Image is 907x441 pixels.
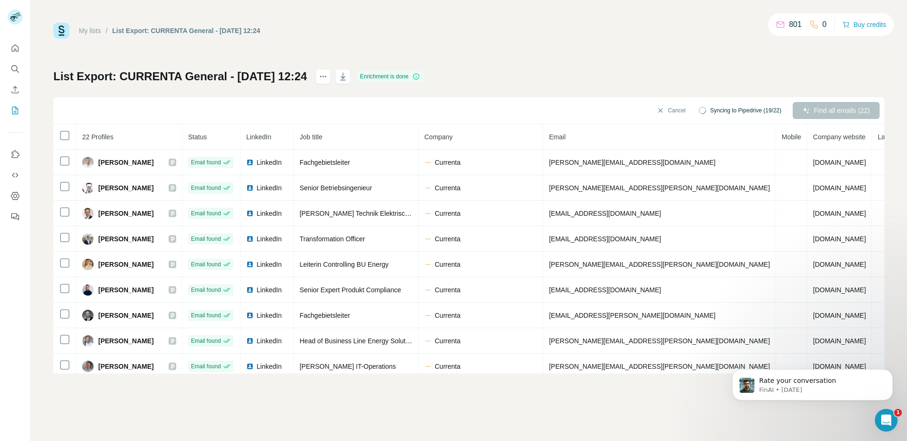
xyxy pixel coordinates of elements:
button: Search [8,60,23,77]
span: [PERSON_NAME] [98,285,154,295]
iframe: Intercom notifications message [718,349,907,416]
p: 801 [789,19,802,30]
span: [PERSON_NAME][EMAIL_ADDRESS][PERSON_NAME][DOMAIN_NAME] [549,363,770,370]
span: LinkedIn [257,234,282,244]
span: [PERSON_NAME] [98,158,154,167]
span: [PERSON_NAME][EMAIL_ADDRESS][PERSON_NAME][DOMAIN_NAME] [549,184,770,192]
span: LinkedIn [246,133,271,141]
span: [PERSON_NAME] [98,362,154,371]
span: [DOMAIN_NAME] [813,184,866,192]
img: company-logo [424,363,432,370]
img: Avatar [82,208,94,219]
img: company-logo [424,337,432,345]
span: [DOMAIN_NAME] [813,286,866,294]
span: Email found [191,286,221,294]
span: Status [188,133,207,141]
img: Avatar [82,182,94,194]
img: Avatar [82,335,94,347]
span: Email found [191,362,221,371]
span: [PERSON_NAME] [98,260,154,269]
span: Email found [191,260,221,269]
span: [PERSON_NAME] IT-Operations [299,363,396,370]
img: LinkedIn logo [246,210,254,217]
img: company-logo [424,286,432,294]
span: Email found [191,235,221,243]
span: Company [424,133,453,141]
button: Quick start [8,40,23,57]
a: My lists [79,27,101,34]
p: 0 [822,19,827,30]
span: 1 [894,409,902,416]
span: [PERSON_NAME] [98,311,154,320]
img: company-logo [424,159,432,166]
span: [DOMAIN_NAME] [813,235,866,243]
span: Senior Expert Produkt Compliance [299,286,401,294]
span: LinkedIn [257,336,282,346]
span: Head of Business Line Energy Solutions [299,337,418,345]
span: LinkedIn [257,285,282,295]
img: Avatar [82,157,94,168]
img: LinkedIn logo [246,337,254,345]
span: Email found [191,337,221,345]
span: [EMAIL_ADDRESS][DOMAIN_NAME] [549,210,661,217]
span: Currenta [435,311,460,320]
span: Landline [878,133,903,141]
span: [DOMAIN_NAME] [813,261,866,268]
span: Currenta [435,285,460,295]
img: LinkedIn logo [246,363,254,370]
iframe: Intercom live chat [875,409,898,432]
img: Avatar [82,233,94,245]
button: Enrich CSV [8,81,23,98]
span: Currenta [435,336,460,346]
span: Currenta [435,158,460,167]
span: Syncing to Pipedrive (19/22) [710,106,781,115]
li: / [106,26,108,35]
span: Email found [191,158,221,167]
span: [PERSON_NAME] [98,234,154,244]
span: [DOMAIN_NAME] [813,337,866,345]
button: My lists [8,102,23,119]
img: company-logo [424,312,432,319]
img: Avatar [82,284,94,296]
img: LinkedIn logo [246,286,254,294]
span: LinkedIn [257,260,282,269]
button: Use Surfe API [8,167,23,184]
img: Surfe Logo [53,23,69,39]
span: [DOMAIN_NAME] [813,312,866,319]
button: Cancel [650,102,692,119]
img: company-logo [424,261,432,268]
span: [EMAIL_ADDRESS][DOMAIN_NAME] [549,235,661,243]
img: LinkedIn logo [246,312,254,319]
span: [DOMAIN_NAME] [813,159,866,166]
h1: List Export: CURRENTA General - [DATE] 12:24 [53,69,307,84]
span: Company website [813,133,865,141]
span: Transformation Officer [299,235,365,243]
span: Email found [191,184,221,192]
span: [PERSON_NAME][EMAIL_ADDRESS][DOMAIN_NAME] [549,159,715,166]
span: [PERSON_NAME] [98,209,154,218]
img: company-logo [424,235,432,243]
span: Fachgebietsleiter [299,159,350,166]
span: Currenta [435,234,460,244]
button: Buy credits [842,18,886,31]
button: Dashboard [8,187,23,204]
img: LinkedIn logo [246,159,254,166]
span: Leiterin Controlling BU Energy [299,261,388,268]
img: Avatar [82,259,94,270]
span: LinkedIn [257,158,282,167]
img: company-logo [424,184,432,192]
button: Feedback [8,208,23,225]
span: LinkedIn [257,183,282,193]
span: Currenta [435,209,460,218]
span: [PERSON_NAME] [98,183,154,193]
span: LinkedIn [257,311,282,320]
span: [PERSON_NAME] [98,336,154,346]
span: [PERSON_NAME][EMAIL_ADDRESS][PERSON_NAME][DOMAIN_NAME] [549,337,770,345]
button: Use Surfe on LinkedIn [8,146,23,163]
span: 22 Profiles [82,133,113,141]
img: LinkedIn logo [246,184,254,192]
button: actions [316,69,331,84]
